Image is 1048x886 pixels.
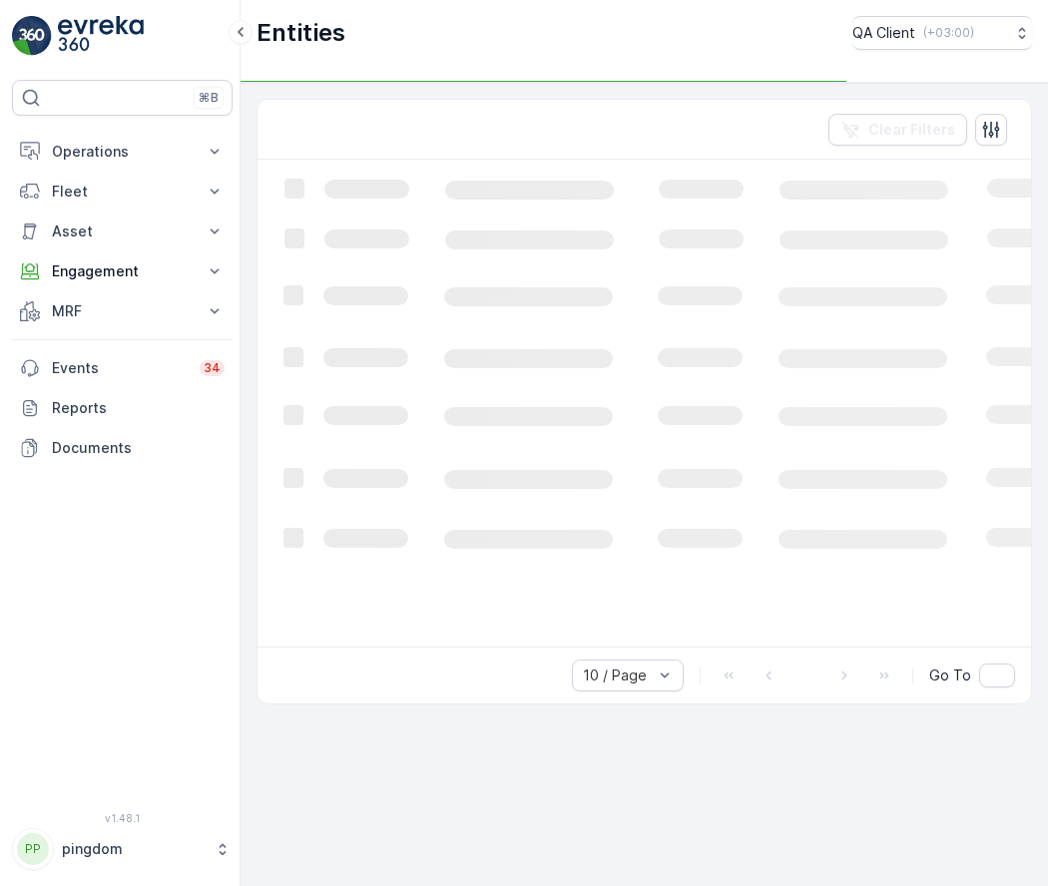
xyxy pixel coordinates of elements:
[52,301,193,321] p: MRF
[52,438,225,458] p: Documents
[12,428,233,468] a: Documents
[52,142,193,162] p: Operations
[52,182,193,202] p: Fleet
[52,398,225,418] p: Reports
[852,16,1032,50] button: QA Client(+03:00)
[257,17,345,49] p: Entities
[199,90,219,106] p: ⌘B
[12,388,233,428] a: Reports
[12,172,233,212] button: Fleet
[12,828,233,870] button: PPpingdom
[52,221,193,241] p: Asset
[62,839,205,859] p: pingdom
[868,120,955,140] p: Clear Filters
[923,25,974,41] p: ( +03:00 )
[929,665,971,685] span: Go To
[828,114,967,146] button: Clear Filters
[12,812,233,824] span: v 1.48.1
[12,16,52,56] img: logo
[12,291,233,331] button: MRF
[204,360,221,376] p: 34
[17,833,49,865] div: PP
[12,348,233,388] a: Events34
[12,251,233,291] button: Engagement
[52,261,193,281] p: Engagement
[12,132,233,172] button: Operations
[12,212,233,251] button: Asset
[58,16,144,56] img: logo_light-DOdMpM7g.png
[52,358,188,378] p: Events
[852,23,915,43] p: QA Client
